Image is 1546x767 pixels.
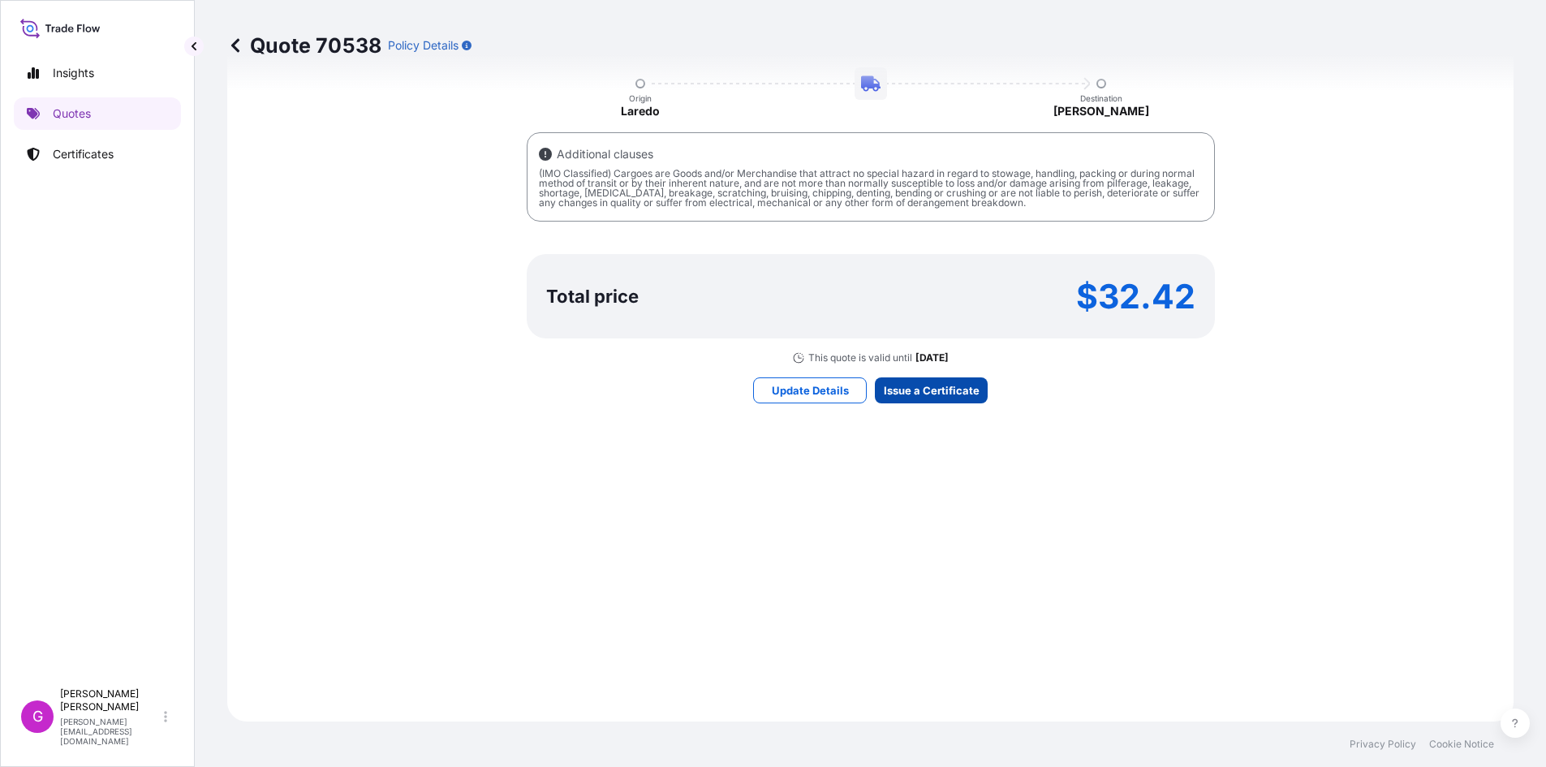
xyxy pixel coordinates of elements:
[1053,103,1149,119] p: [PERSON_NAME]
[621,103,660,119] p: Laredo
[14,97,181,130] a: Quotes
[1076,283,1195,309] p: $32.42
[53,65,94,81] p: Insights
[14,57,181,89] a: Insights
[388,37,459,54] p: Policy Details
[1080,93,1122,103] p: Destination
[53,106,91,122] p: Quotes
[546,288,639,304] p: Total price
[808,351,912,364] p: This quote is valid until
[14,138,181,170] a: Certificates
[772,382,849,399] p: Update Details
[32,709,43,725] span: G
[884,382,980,399] p: Issue a Certificate
[753,377,867,403] button: Update Details
[875,377,988,403] button: Issue a Certificate
[539,169,1203,208] p: (IMO Classified) Cargoes are Goods and/or Merchandise that attract no special hazard in regard to...
[629,93,652,103] p: Origin
[53,146,114,162] p: Certificates
[60,687,161,713] p: [PERSON_NAME] [PERSON_NAME]
[1350,738,1416,751] a: Privacy Policy
[1429,738,1494,751] a: Cookie Notice
[60,717,161,746] p: [PERSON_NAME][EMAIL_ADDRESS][DOMAIN_NAME]
[557,146,653,162] p: Additional clauses
[915,351,949,364] p: [DATE]
[227,32,381,58] p: Quote 70538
